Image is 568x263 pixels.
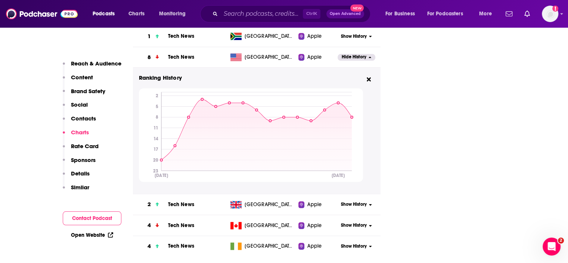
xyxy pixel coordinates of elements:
p: Reach & Audience [71,60,121,67]
a: 8 [133,47,168,68]
button: Reach & Audience [63,60,121,74]
a: Tech News [168,201,194,208]
span: Podcasts [93,9,115,19]
a: [GEOGRAPHIC_DATA] [227,33,298,40]
button: Show History [338,243,375,250]
div: Search podcasts, credits, & more... [207,5,378,22]
span: Apple [307,242,322,250]
p: Rate Card [71,143,99,150]
span: South Africa [245,33,293,40]
p: Brand Safety [71,88,105,95]
a: [GEOGRAPHIC_DATA] [227,242,298,250]
a: Apple [298,53,338,61]
button: Sponsors [63,156,96,170]
span: United Kingdom [245,201,293,208]
span: Show History [341,201,367,208]
a: [GEOGRAPHIC_DATA] [227,201,298,208]
svg: Add a profile image [552,6,558,12]
p: Details [71,170,90,177]
tspan: [DATE] [331,173,345,178]
button: open menu [87,8,124,20]
h3: 4 [148,242,151,251]
button: Charts [63,129,89,143]
span: Canada [245,222,293,229]
button: Contacts [63,115,96,129]
span: Show History [341,222,367,229]
img: User Profile [542,6,558,22]
tspan: 14 [153,136,158,141]
span: Ctrl K [303,9,320,19]
a: Tech News [168,54,194,60]
tspan: 5 [155,104,158,109]
span: Apple [307,53,322,61]
span: For Business [385,9,415,19]
tspan: [DATE] [155,173,168,178]
a: Apple [298,222,338,229]
span: New [350,4,364,12]
tspan: 20 [153,158,158,163]
a: Show notifications dropdown [503,7,515,20]
button: open menu [422,8,474,20]
h3: 8 [148,53,151,62]
a: Apple [298,201,338,208]
a: 4 [133,236,168,257]
a: Apple [298,242,338,250]
button: Brand Safety [63,88,105,101]
span: Show History [341,243,367,250]
p: Sponsors [71,156,96,163]
a: 4 [133,215,168,236]
button: Rate Card [63,143,99,156]
img: Podchaser - Follow, Share and Rate Podcasts [6,7,78,21]
button: open menu [474,8,501,20]
a: Apple [298,33,338,40]
a: [GEOGRAPHIC_DATA] [227,53,298,61]
span: Show History [341,33,367,40]
a: Show notifications dropdown [521,7,533,20]
a: [GEOGRAPHIC_DATA] [227,222,298,229]
p: Content [71,74,93,81]
input: Search podcasts, credits, & more... [221,8,303,20]
p: Social [71,101,88,108]
span: 2 [558,238,564,244]
a: 1 [133,26,168,47]
p: Contacts [71,115,96,122]
a: Tech News [168,33,194,39]
button: Show History [338,33,375,40]
button: Show History [338,201,375,208]
button: Open AdvancedNew [326,9,364,18]
button: Similar [63,184,89,198]
button: Content [63,74,93,88]
span: Apple [307,201,322,208]
p: Charts [71,129,89,136]
a: Open Website [71,232,113,238]
tspan: 2 [155,93,158,98]
a: Tech News [168,222,194,229]
span: More [479,9,492,19]
h3: 2 [148,200,151,209]
button: Details [63,170,90,184]
h3: Ranking History [139,74,363,82]
span: Apple [307,33,322,40]
p: Similar [71,184,89,191]
button: open menu [154,8,195,20]
span: Open Advanced [330,12,361,16]
span: Ireland [245,242,293,250]
tspan: 11 [153,125,158,131]
button: Show profile menu [542,6,558,22]
button: Hide History [338,54,375,60]
h3: 1 [148,32,151,41]
button: Social [63,101,88,115]
a: Tech News [168,243,194,249]
span: Apple [307,222,322,229]
span: For Podcasters [427,9,463,19]
h3: 4 [148,221,151,230]
a: 2 [133,194,168,215]
tspan: 23 [153,168,158,174]
button: Contact Podcast [63,211,121,225]
iframe: Intercom live chat [543,238,561,256]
